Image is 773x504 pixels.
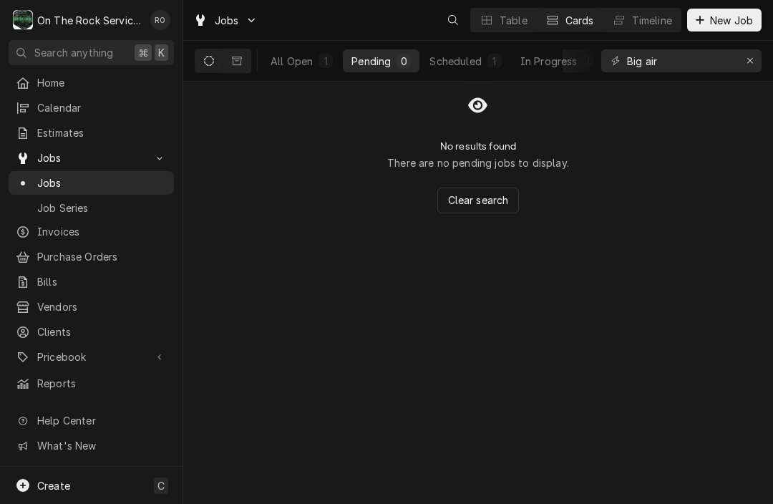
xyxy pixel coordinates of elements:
[9,196,174,220] a: Job Series
[37,349,145,364] span: Pricebook
[157,478,165,493] span: C
[188,9,263,32] a: Go to Jobs
[520,54,578,69] div: In Progress
[565,13,594,28] div: Cards
[9,71,174,94] a: Home
[37,299,167,314] span: Vendors
[9,96,174,120] a: Calendar
[440,140,517,152] h2: No results found
[739,49,762,72] button: Erase input
[490,54,499,69] div: 1
[9,320,174,344] a: Clients
[13,10,33,30] div: On The Rock Services's Avatar
[9,372,174,395] a: Reports
[9,434,174,457] a: Go to What's New
[399,54,408,69] div: 0
[37,100,167,115] span: Calendar
[437,188,520,213] button: Clear search
[429,54,481,69] div: Scheduled
[138,45,148,60] span: ⌘
[9,295,174,319] a: Vendors
[37,150,145,165] span: Jobs
[9,245,174,268] a: Purchase Orders
[627,49,734,72] input: Keyword search
[37,13,142,28] div: On The Rock Services
[9,121,174,145] a: Estimates
[37,413,165,428] span: Help Center
[321,54,330,69] div: 1
[500,13,528,28] div: Table
[9,220,174,243] a: Invoices
[9,345,174,369] a: Go to Pricebook
[707,13,756,28] span: New Job
[37,175,167,190] span: Jobs
[37,200,167,215] span: Job Series
[37,75,167,90] span: Home
[9,40,174,65] button: Search anything⌘K
[37,324,167,339] span: Clients
[158,45,165,60] span: K
[632,13,672,28] div: Timeline
[37,249,167,264] span: Purchase Orders
[586,54,595,69] div: 0
[37,125,167,140] span: Estimates
[351,54,391,69] div: Pending
[37,376,167,391] span: Reports
[150,10,170,30] div: Rich Ortega's Avatar
[687,9,762,31] button: New Job
[37,480,70,492] span: Create
[37,274,167,289] span: Bills
[445,193,512,208] span: Clear search
[37,438,165,453] span: What's New
[9,171,174,195] a: Jobs
[37,224,167,239] span: Invoices
[387,155,569,170] p: There are no pending jobs to display.
[9,146,174,170] a: Go to Jobs
[34,45,113,60] span: Search anything
[150,10,170,30] div: RO
[9,409,174,432] a: Go to Help Center
[271,54,313,69] div: All Open
[442,9,465,31] button: Open search
[215,13,239,28] span: Jobs
[9,270,174,294] a: Bills
[13,10,33,30] div: O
